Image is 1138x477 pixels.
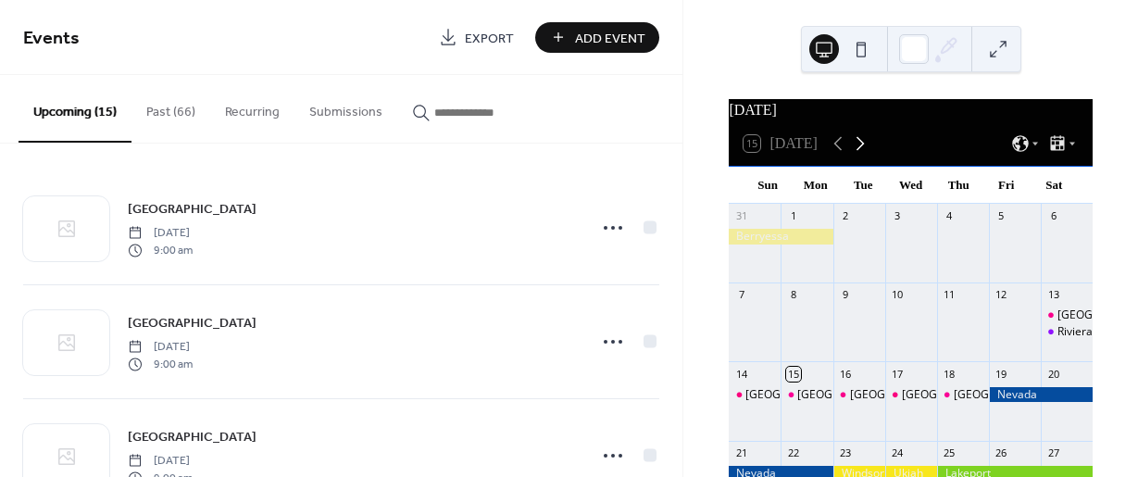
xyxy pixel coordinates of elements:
[839,446,853,460] div: 23
[465,29,514,48] span: Export
[128,428,256,447] span: [GEOGRAPHIC_DATA]
[128,225,193,242] span: [DATE]
[1046,446,1060,460] div: 27
[786,446,800,460] div: 22
[128,312,256,333] a: [GEOGRAPHIC_DATA]
[1046,288,1060,302] div: 13
[729,229,832,245] div: Berryessa
[23,20,80,56] span: Events
[1046,367,1060,381] div: 20
[786,209,800,223] div: 1
[850,387,962,403] div: [GEOGRAPHIC_DATA]
[934,167,982,204] div: Thu
[792,167,840,204] div: Mon
[982,167,1031,204] div: Fri
[786,288,800,302] div: 8
[891,288,905,302] div: 10
[885,387,937,403] div: Spring Valley
[128,339,193,356] span: [DATE]
[1041,324,1093,340] div: Riviera
[128,242,193,258] span: 9:00 am
[781,387,832,403] div: Spring Valley
[1046,209,1060,223] div: 6
[891,209,905,223] div: 3
[734,446,748,460] div: 21
[891,367,905,381] div: 17
[744,167,792,204] div: Sun
[839,288,853,302] div: 9
[943,367,957,381] div: 18
[994,209,1008,223] div: 5
[729,99,1093,121] div: [DATE]
[902,387,1014,403] div: [GEOGRAPHIC_DATA]
[1030,167,1078,204] div: Sat
[210,75,294,141] button: Recurring
[994,446,1008,460] div: 26
[131,75,210,141] button: Past (66)
[19,75,131,143] button: Upcoming (15)
[734,209,748,223] div: 31
[294,75,397,141] button: Submissions
[839,209,853,223] div: 2
[128,198,256,220] a: [GEOGRAPHIC_DATA]
[937,387,989,403] div: Spring Valley
[797,387,909,403] div: [GEOGRAPHIC_DATA]
[734,367,748,381] div: 14
[989,387,1093,403] div: Nevada
[128,426,256,447] a: [GEOGRAPHIC_DATA]
[425,22,528,53] a: Export
[994,288,1008,302] div: 12
[891,446,905,460] div: 24
[535,22,659,53] button: Add Event
[128,200,256,220] span: [GEOGRAPHIC_DATA]
[128,314,256,333] span: [GEOGRAPHIC_DATA]
[128,356,193,372] span: 9:00 am
[839,167,887,204] div: Tue
[786,367,800,381] div: 15
[887,167,935,204] div: Wed
[943,288,957,302] div: 11
[729,387,781,403] div: Spring Valley
[943,209,957,223] div: 4
[833,387,885,403] div: Spring Valley
[943,446,957,460] div: 25
[734,288,748,302] div: 7
[745,387,857,403] div: [GEOGRAPHIC_DATA]
[575,29,645,48] span: Add Event
[1057,324,1093,340] div: Riviera
[128,453,193,470] span: [DATE]
[1041,308,1093,323] div: Spring Valley
[994,367,1008,381] div: 19
[839,367,853,381] div: 16
[954,387,1066,403] div: [GEOGRAPHIC_DATA]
